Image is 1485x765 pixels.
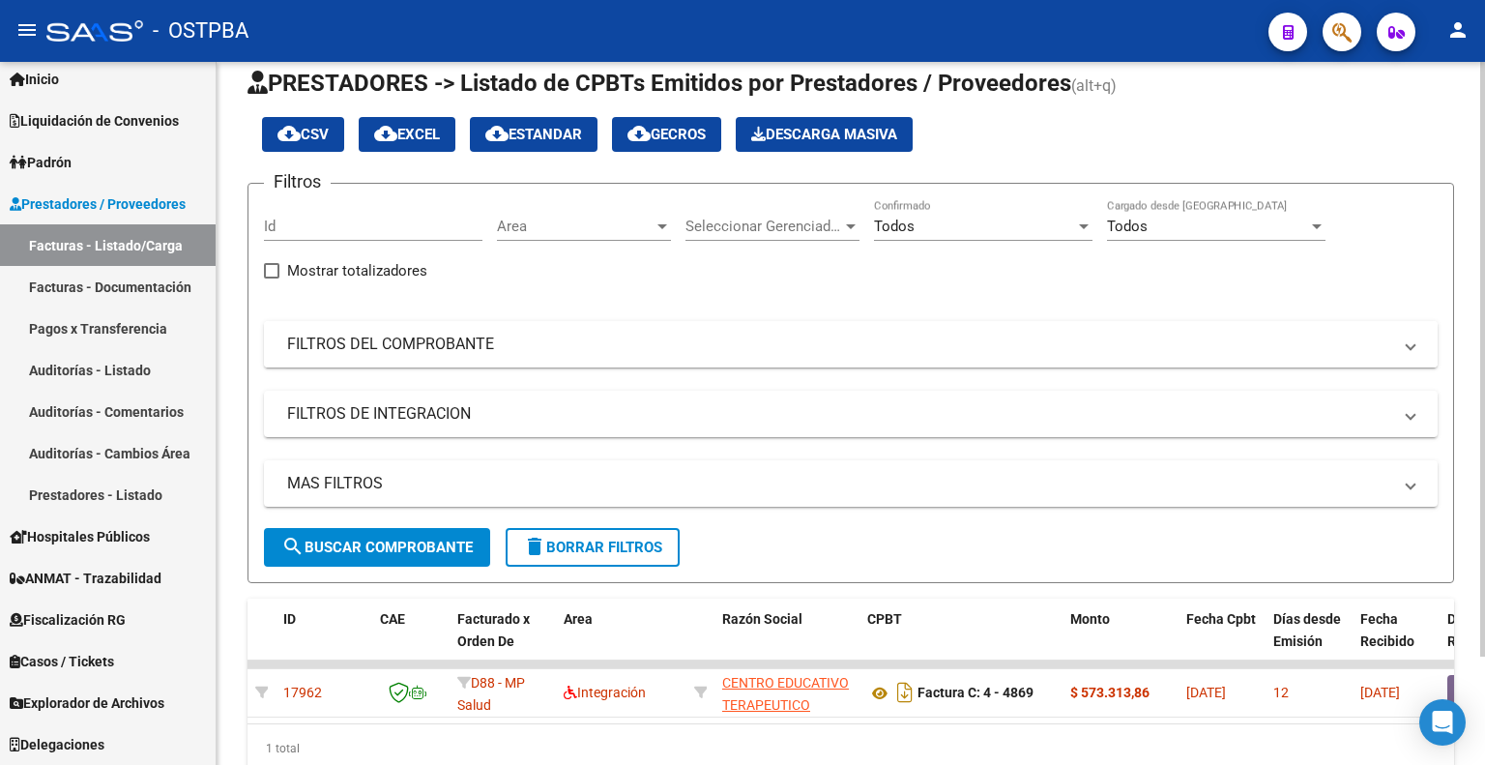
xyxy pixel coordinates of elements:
span: - OSTPBA [153,10,248,52]
mat-icon: delete [523,535,546,558]
span: Delegaciones [10,734,104,755]
span: Mostrar totalizadores [287,259,427,282]
span: Explorador de Archivos [10,692,164,714]
button: CSV [262,117,344,152]
mat-icon: menu [15,18,39,42]
span: Borrar Filtros [523,539,662,556]
mat-expansion-panel-header: FILTROS DE INTEGRACION [264,391,1438,437]
span: Area [564,611,593,627]
button: Borrar Filtros [506,528,680,567]
span: Area [497,218,654,235]
datatable-header-cell: Fecha Cpbt [1179,599,1266,684]
mat-panel-title: MAS FILTROS [287,473,1391,494]
span: CENTRO EDUCATIVO TERAPEUTICO VINCULOS S.R.L. [722,675,849,735]
datatable-header-cell: ID [276,599,372,684]
span: Monto [1070,611,1110,627]
button: Descarga Masiva [736,117,913,152]
datatable-header-cell: Monto [1063,599,1179,684]
span: Días desde Emisión [1273,611,1341,649]
div: Open Intercom Messenger [1419,699,1466,746]
datatable-header-cell: Area [556,599,686,684]
datatable-header-cell: CAE [372,599,450,684]
span: PRESTADORES -> Listado de CPBTs Emitidos por Prestadores / Proveedores [247,70,1071,97]
mat-icon: person [1446,18,1470,42]
span: [DATE] [1360,685,1400,700]
strong: $ 573.313,86 [1070,685,1150,700]
span: (alt+q) [1071,76,1117,95]
app-download-masive: Descarga masiva de comprobantes (adjuntos) [736,117,913,152]
span: Gecros [627,126,706,143]
datatable-header-cell: Facturado x Orden De [450,599,556,684]
span: ID [283,611,296,627]
span: Padrón [10,152,72,173]
mat-panel-title: FILTROS DEL COMPROBANTE [287,334,1391,355]
span: Razón Social [722,611,802,627]
span: 12 [1273,685,1289,700]
span: Buscar Comprobante [281,539,473,556]
datatable-header-cell: Razón Social [714,599,859,684]
datatable-header-cell: Fecha Recibido [1353,599,1440,684]
span: Liquidación de Convenios [10,110,179,132]
h3: Filtros [264,168,331,195]
datatable-header-cell: CPBT [859,599,1063,684]
span: Fecha Cpbt [1186,611,1256,627]
span: Seleccionar Gerenciador [685,218,842,235]
mat-icon: cloud_download [374,122,397,145]
span: Todos [1107,218,1148,235]
mat-icon: cloud_download [277,122,301,145]
button: Buscar Comprobante [264,528,490,567]
mat-expansion-panel-header: MAS FILTROS [264,460,1438,507]
span: Estandar [485,126,582,143]
span: CSV [277,126,329,143]
span: Fecha Recibido [1360,611,1414,649]
span: Prestadores / Proveedores [10,193,186,215]
mat-icon: cloud_download [627,122,651,145]
span: Facturado x Orden De [457,611,530,649]
button: Gecros [612,117,721,152]
span: 17962 [283,685,322,700]
div: 30710384416 [722,672,852,713]
span: Inicio [10,69,59,90]
mat-panel-title: FILTROS DE INTEGRACION [287,403,1391,425]
span: Hospitales Públicos [10,526,150,547]
mat-icon: cloud_download [485,122,509,145]
span: Fiscalización RG [10,609,126,631]
span: EXCEL [374,126,440,143]
i: Descargar documento [892,677,917,708]
button: EXCEL [359,117,455,152]
span: CPBT [867,611,902,627]
span: [DATE] [1186,685,1226,700]
mat-icon: search [281,535,305,558]
span: D88 - MP Salud [457,675,525,713]
strong: Factura C: 4 - 4869 [917,686,1034,701]
button: Estandar [470,117,597,152]
span: Integración [564,685,646,700]
span: Casos / Tickets [10,651,114,672]
span: Todos [874,218,915,235]
mat-expansion-panel-header: FILTROS DEL COMPROBANTE [264,321,1438,368]
span: ANMAT - Trazabilidad [10,568,161,589]
datatable-header-cell: Días desde Emisión [1266,599,1353,684]
span: Descarga Masiva [751,126,897,143]
span: CAE [380,611,405,627]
